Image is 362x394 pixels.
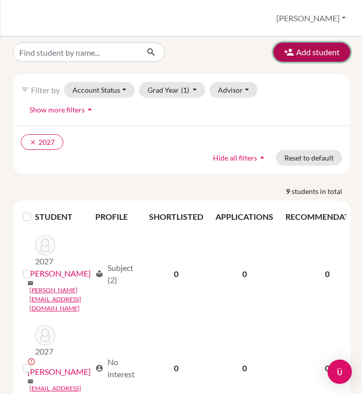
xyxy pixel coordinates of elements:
td: 0 [143,229,209,319]
span: local_library [95,270,103,278]
a: [PERSON_NAME] [27,267,91,280]
i: arrow_drop_up [257,152,267,163]
span: Show more filters [29,105,85,114]
i: filter_list [21,86,29,94]
i: clear [29,139,37,146]
a: [PERSON_NAME][EMAIL_ADDRESS][DOMAIN_NAME] [29,286,91,313]
span: error_outline [27,358,38,366]
button: Show more filtersarrow_drop_up [21,102,103,117]
button: Advisor [209,82,258,98]
button: Hide all filtersarrow_drop_up [204,150,276,166]
button: Add student [273,43,350,62]
span: account_circle [95,364,103,372]
button: Grad Year(1) [139,82,206,98]
div: Open Intercom Messenger [328,360,352,384]
p: 2027 [35,255,55,267]
th: STUDENT [35,205,89,229]
i: arrow_drop_up [85,104,95,114]
img: Choi, Minchae [35,325,55,345]
div: No interest [95,356,137,380]
span: mail [27,378,33,384]
td: 0 [209,229,279,319]
p: 2027 [35,345,55,358]
span: students in total [292,186,350,196]
span: mail [27,280,33,286]
button: [PERSON_NAME] [272,9,350,28]
button: clear2027 [21,134,63,150]
span: Hide all filters [213,153,257,162]
th: APPLICATIONS [209,205,279,229]
span: (1) [181,86,189,94]
strong: 9 [286,186,292,196]
th: PROFILE [89,205,143,229]
button: Account Status [64,82,135,98]
img: Al Owesie, Omar [35,235,55,255]
button: Reset to default [276,150,342,166]
div: Subject (2) [95,262,137,286]
input: Find student by name... [13,43,138,62]
th: SHORTLISTED [143,205,209,229]
a: [PERSON_NAME] [27,366,91,378]
span: Filter by [31,85,60,95]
